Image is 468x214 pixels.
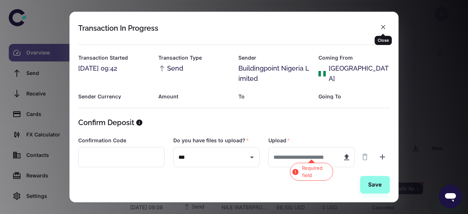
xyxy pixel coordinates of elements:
h6: Transaction Started [78,54,150,62]
h6: Going To [318,93,390,101]
div: Close [375,36,392,45]
div: [GEOGRAPHIC_DATA] [329,63,390,84]
h6: Amount [158,93,230,101]
div: [DATE] 09:42 [78,63,150,74]
div: Transaction In Progress [78,24,158,33]
h6: To [238,93,310,101]
p: Required field [290,163,333,181]
h6: Sender [238,54,310,62]
span: Send [158,63,183,74]
h5: Confirm Deposit [78,117,134,128]
h6: Transaction Type [158,54,230,62]
label: Do you have files to upload? [173,137,249,144]
label: Upload [268,137,290,144]
button: Open [247,152,257,162]
iframe: Button to launch messaging window [439,185,462,208]
h6: Coming From [318,54,390,62]
div: Buildingpoint Nigeria Limited [238,63,310,84]
label: Confirmation Code [78,137,126,144]
h6: Sender Currency [78,93,150,101]
button: Save [360,176,390,194]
